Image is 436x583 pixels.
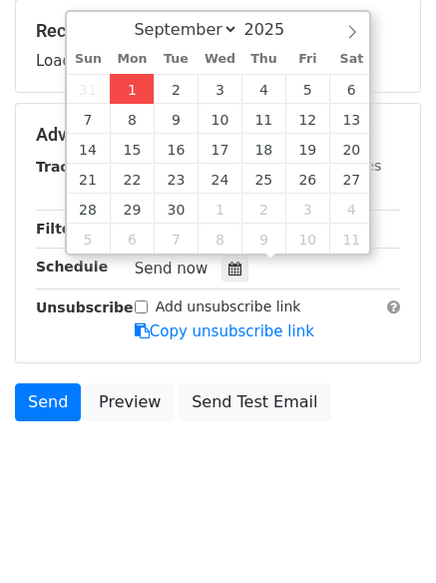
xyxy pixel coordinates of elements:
[154,164,198,194] span: September 23, 2025
[36,259,108,275] strong: Schedule
[67,194,111,224] span: September 28, 2025
[285,164,329,194] span: September 26, 2025
[67,134,111,164] span: September 14, 2025
[329,53,373,66] span: Sat
[110,104,154,134] span: September 8, 2025
[198,104,241,134] span: September 10, 2025
[285,134,329,164] span: September 19, 2025
[135,322,314,340] a: Copy unsubscribe link
[241,164,285,194] span: September 25, 2025
[36,221,87,237] strong: Filters
[36,20,400,72] div: Loading...
[36,124,400,146] h5: Advanced
[285,104,329,134] span: September 12, 2025
[238,20,310,39] input: Year
[198,134,241,164] span: September 17, 2025
[285,224,329,254] span: October 10, 2025
[198,164,241,194] span: September 24, 2025
[241,74,285,104] span: September 4, 2025
[241,224,285,254] span: October 9, 2025
[110,194,154,224] span: September 29, 2025
[67,74,111,104] span: August 31, 2025
[36,299,134,315] strong: Unsubscribe
[156,296,301,317] label: Add unsubscribe link
[154,74,198,104] span: September 2, 2025
[36,159,103,175] strong: Tracking
[285,74,329,104] span: September 5, 2025
[285,53,329,66] span: Fri
[329,104,373,134] span: September 13, 2025
[110,224,154,254] span: October 6, 2025
[110,74,154,104] span: September 1, 2025
[198,53,241,66] span: Wed
[67,164,111,194] span: September 21, 2025
[329,194,373,224] span: October 4, 2025
[154,104,198,134] span: September 9, 2025
[329,164,373,194] span: September 27, 2025
[198,224,241,254] span: October 8, 2025
[154,224,198,254] span: October 7, 2025
[241,194,285,224] span: October 2, 2025
[67,53,111,66] span: Sun
[241,53,285,66] span: Thu
[67,224,111,254] span: October 5, 2025
[67,104,111,134] span: September 7, 2025
[329,224,373,254] span: October 11, 2025
[110,53,154,66] span: Mon
[329,74,373,104] span: September 6, 2025
[15,383,81,421] a: Send
[135,260,209,278] span: Send now
[329,134,373,164] span: September 20, 2025
[198,74,241,104] span: September 3, 2025
[241,104,285,134] span: September 11, 2025
[154,194,198,224] span: September 30, 2025
[154,134,198,164] span: September 16, 2025
[241,134,285,164] span: September 18, 2025
[285,194,329,224] span: October 3, 2025
[110,164,154,194] span: September 22, 2025
[86,383,174,421] a: Preview
[110,134,154,164] span: September 15, 2025
[154,53,198,66] span: Tue
[336,487,436,583] iframe: Chat Widget
[36,20,400,42] h5: Recipients
[179,383,330,421] a: Send Test Email
[198,194,241,224] span: October 1, 2025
